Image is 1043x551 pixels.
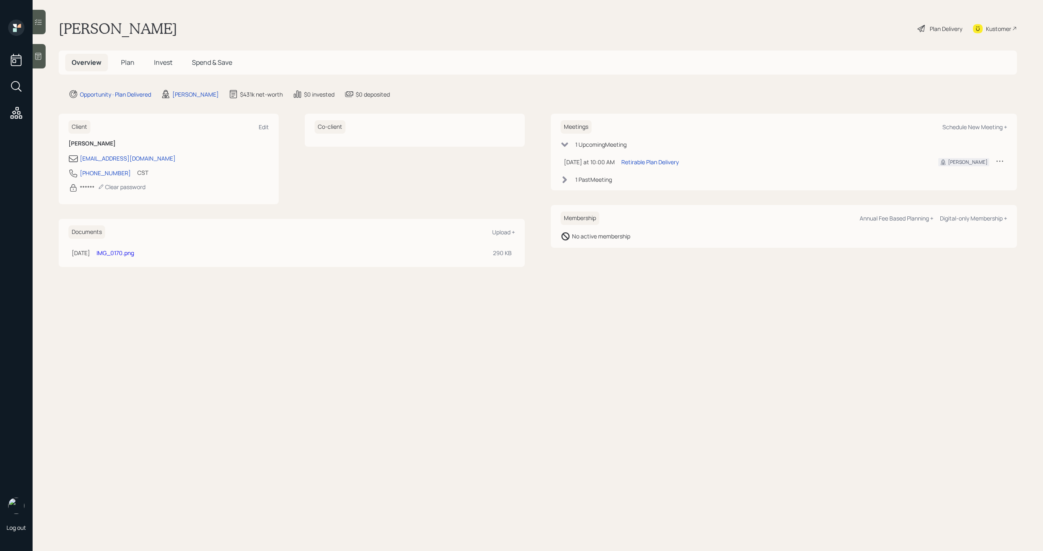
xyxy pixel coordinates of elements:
[98,183,145,191] div: Clear password
[97,249,134,257] a: IMG_0170.png
[80,154,176,163] div: [EMAIL_ADDRESS][DOMAIN_NAME]
[59,20,177,37] h1: [PERSON_NAME]
[68,140,269,147] h6: [PERSON_NAME]
[561,212,599,225] h6: Membership
[154,58,172,67] span: Invest
[930,24,962,33] div: Plan Delivery
[72,58,101,67] span: Overview
[192,58,232,67] span: Spend & Save
[304,90,334,99] div: $0 invested
[240,90,283,99] div: $431k net-worth
[564,158,615,166] div: [DATE] at 10:00 AM
[860,214,933,222] div: Annual Fee Based Planning +
[80,90,151,99] div: Opportunity · Plan Delivered
[948,159,988,166] div: [PERSON_NAME]
[259,123,269,131] div: Edit
[80,169,131,177] div: [PHONE_NUMBER]
[121,58,134,67] span: Plan
[561,120,592,134] h6: Meetings
[940,214,1007,222] div: Digital-only Membership +
[315,120,345,134] h6: Co-client
[493,249,512,257] div: 290 KB
[68,225,105,239] h6: Documents
[7,524,26,531] div: Log out
[621,158,679,166] div: Retirable Plan Delivery
[942,123,1007,131] div: Schedule New Meeting +
[137,168,148,177] div: CST
[72,249,90,257] div: [DATE]
[68,120,90,134] h6: Client
[572,232,630,240] div: No active membership
[492,228,515,236] div: Upload +
[575,140,627,149] div: 1 Upcoming Meeting
[172,90,219,99] div: [PERSON_NAME]
[8,498,24,514] img: michael-russo-headshot.png
[356,90,390,99] div: $0 deposited
[575,175,612,184] div: 1 Past Meeting
[986,24,1011,33] div: Kustomer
